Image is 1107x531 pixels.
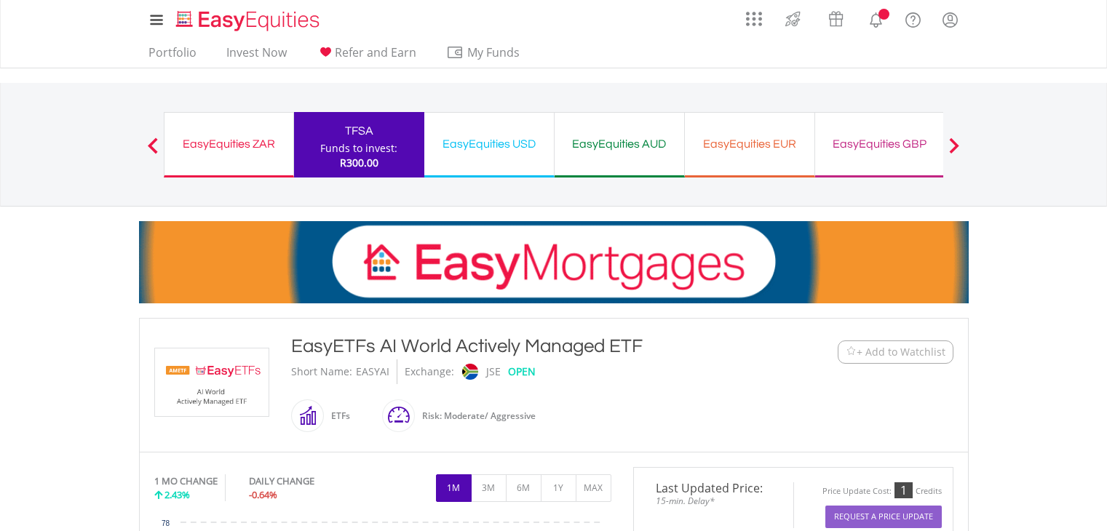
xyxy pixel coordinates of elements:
div: EASYAI [356,359,389,384]
div: 1 [894,482,913,498]
button: Previous [138,145,167,159]
div: 1 MO CHANGE [154,474,218,488]
div: EasyEquities GBP [824,134,936,154]
div: Exchange: [405,359,454,384]
button: 6M [506,474,541,502]
div: EasyETFs AI World Actively Managed ETF [291,333,748,359]
div: Funds to invest: [320,141,397,156]
button: 1Y [541,474,576,502]
button: 1M [436,474,472,502]
span: R300.00 [340,156,378,169]
img: vouchers-v2.svg [824,7,848,31]
a: Refer and Earn [311,45,422,68]
a: AppsGrid [737,4,771,27]
span: Refer and Earn [335,44,416,60]
div: OPEN [508,359,536,384]
button: 3M [471,474,507,502]
div: ETFs [324,399,350,434]
div: EasyEquities AUD [563,134,675,154]
a: My Profile [932,4,969,36]
img: TFSA.EASYAI.png [157,348,266,416]
div: EasyEquities USD [433,134,545,154]
img: EasyEquities_Logo.png [173,9,325,33]
button: Request A Price Update [825,506,942,528]
a: Portfolio [143,45,202,68]
span: + Add to Watchlist [857,345,945,359]
a: Invest Now [221,45,293,68]
div: EasyEquities ZAR [173,134,285,154]
button: Next [940,145,969,159]
span: -0.64% [249,488,277,501]
div: Risk: Moderate/ Aggressive [415,399,536,434]
a: FAQ's and Support [894,4,932,33]
button: MAX [576,474,611,502]
div: Credits [916,486,942,497]
img: EasyMortage Promotion Banner [139,221,969,303]
div: JSE [486,359,501,384]
div: TFSA [303,121,416,141]
div: Short Name: [291,359,352,384]
a: Vouchers [814,4,857,31]
img: thrive-v2.svg [781,7,805,31]
span: 15-min. Delay* [645,494,782,508]
img: grid-menu-icon.svg [746,11,762,27]
text: 78 [161,519,170,527]
span: My Funds [446,43,541,62]
button: Watchlist + Add to Watchlist [838,340,953,364]
a: Home page [170,4,325,33]
div: DAILY CHANGE [249,474,363,488]
span: Last Updated Price: [645,482,782,494]
img: jse.png [461,364,477,380]
img: Watchlist [846,346,857,357]
div: EasyEquities EUR [694,134,806,154]
a: Notifications [857,4,894,33]
div: Price Update Cost: [822,486,892,497]
span: 2.43% [164,488,190,501]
